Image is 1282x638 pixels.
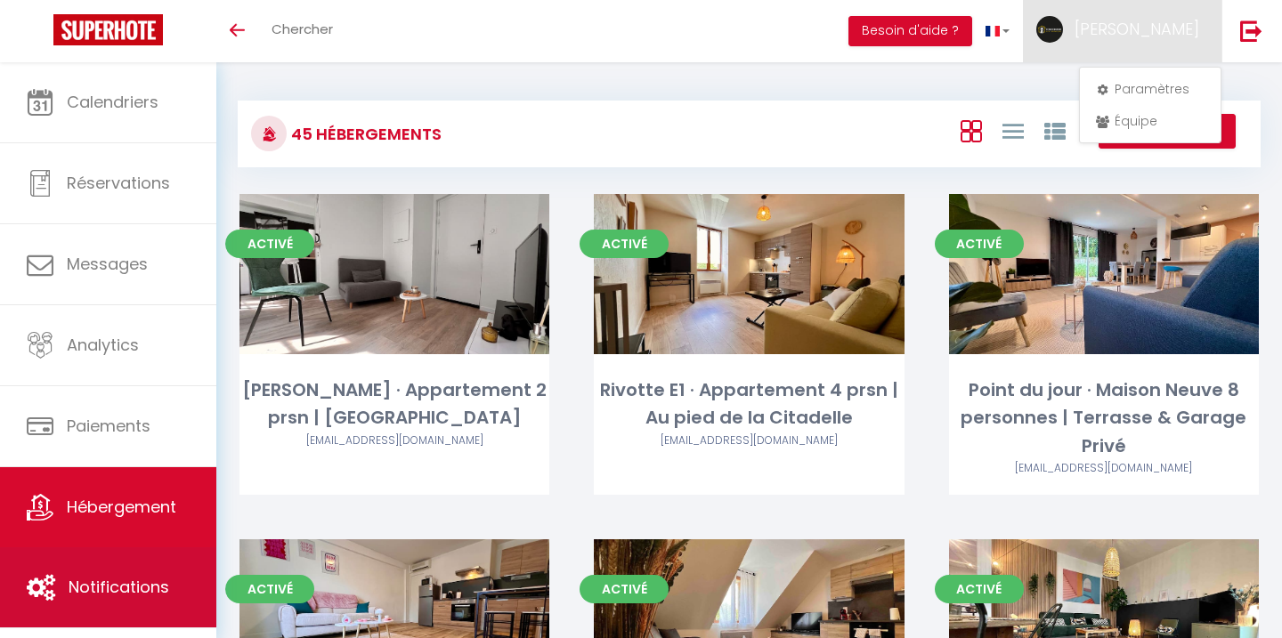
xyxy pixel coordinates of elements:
span: Notifications [69,576,169,598]
div: [PERSON_NAME] · Appartement 2 prsn | [GEOGRAPHIC_DATA] [239,376,549,432]
div: Point du jour · Maison Neuve 8 personnes | Terrasse & Garage Privé [949,376,1259,460]
span: Activé [580,575,669,603]
span: Activé [225,230,314,258]
span: Activé [225,575,314,603]
button: Besoin d'aide ? [848,16,972,46]
img: ... [1036,16,1063,43]
a: Vue par Groupe [1044,116,1066,145]
span: Activé [935,230,1024,258]
div: Rivotte E1 · Appartement 4 prsn | Au pied de la Citadelle [594,376,904,432]
span: Analytics [67,334,139,356]
span: Paiements [67,415,150,437]
a: Vue en Liste [1002,116,1024,145]
img: logout [1240,20,1262,42]
iframe: Chat [1206,558,1269,625]
div: Airbnb [594,432,904,449]
a: Vue en Box [961,116,982,145]
h3: 45 Hébergements [287,114,442,154]
span: Réservations [67,172,170,194]
a: Paramètres [1084,74,1216,104]
span: Messages [67,253,148,275]
img: Super Booking [53,14,163,45]
div: Airbnb [239,432,549,449]
span: Activé [935,575,1024,603]
span: Calendriers [67,91,158,113]
span: Activé [580,230,669,258]
a: Équipe [1084,106,1216,136]
div: Airbnb [949,460,1259,477]
span: Chercher [272,20,333,38]
button: Ouvrir le widget de chat LiveChat [14,7,68,61]
span: [PERSON_NAME] [1075,18,1199,40]
span: Hébergement [67,496,176,518]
